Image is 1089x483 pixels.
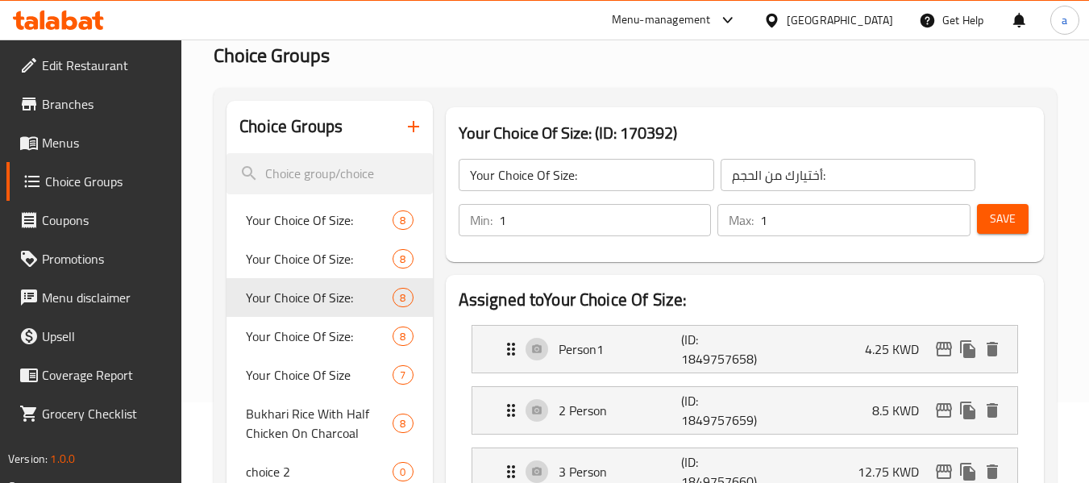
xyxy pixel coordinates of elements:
a: Coverage Report [6,356,182,394]
a: Grocery Checklist [6,394,182,433]
button: edit [932,398,956,423]
span: Choice Groups [45,172,169,191]
span: 8 [393,290,412,306]
li: Expand [459,319,1031,380]
span: 8 [393,329,412,344]
input: search [227,153,432,194]
div: Bukhari Rice With Half Chicken On Charcoal8 [227,394,432,452]
span: 8 [393,252,412,267]
h3: Your Choice Of Size: (ID: 170392) [459,120,1031,146]
span: Branches [42,94,169,114]
p: 2 Person [559,401,682,420]
span: Your Choice Of Size: [246,327,393,346]
span: Version: [8,448,48,469]
span: 7 [393,368,412,383]
span: Your Choice Of Size: [246,210,393,230]
p: 4.25 KWD [865,339,932,359]
button: duplicate [956,337,980,361]
a: Upsell [6,317,182,356]
h2: Choice Groups [239,115,343,139]
div: [GEOGRAPHIC_DATA] [787,11,893,29]
span: a [1062,11,1067,29]
a: Branches [6,85,182,123]
div: Your Choice Of Size7 [227,356,432,394]
p: 8.5 KWD [872,401,932,420]
div: Your Choice Of Size:8 [227,317,432,356]
span: Your Choice Of Size: [246,288,393,307]
div: Your Choice Of Size:8 [227,201,432,239]
a: Choice Groups [6,162,182,201]
span: Promotions [42,249,169,269]
div: Expand [472,387,1017,434]
p: Person1 [559,339,682,359]
span: 1.0.0 [50,448,75,469]
a: Menu disclaimer [6,278,182,317]
button: edit [932,337,956,361]
span: Edit Restaurant [42,56,169,75]
span: Upsell [42,327,169,346]
span: Coupons [42,210,169,230]
span: 0 [393,464,412,480]
div: Choices [393,414,413,433]
div: Expand [472,326,1017,373]
a: Coupons [6,201,182,239]
button: delete [980,398,1004,423]
div: Menu-management [612,10,711,30]
span: Your Choice Of Size [246,365,393,385]
div: Choices [393,365,413,385]
span: Grocery Checklist [42,404,169,423]
button: duplicate [956,398,980,423]
div: Choices [393,462,413,481]
li: Expand [459,380,1031,441]
span: 8 [393,213,412,228]
span: Save [990,209,1016,229]
h2: Assigned to Your Choice Of Size: [459,288,1031,312]
span: Menus [42,133,169,152]
span: 8 [393,416,412,431]
p: 3 Person [559,462,682,481]
span: Menu disclaimer [42,288,169,307]
p: Max: [729,210,754,230]
a: Menus [6,123,182,162]
span: Bukhari Rice With Half Chicken On Charcoal [246,404,393,443]
span: choice 2 [246,462,393,481]
button: Save [977,204,1029,234]
p: (ID: 1849757659) [681,391,763,430]
div: Your Choice Of Size:8 [227,239,432,278]
p: 12.75 KWD [858,462,932,481]
span: Coverage Report [42,365,169,385]
a: Edit Restaurant [6,46,182,85]
p: Min: [470,210,493,230]
button: delete [980,337,1004,361]
a: Promotions [6,239,182,278]
span: Choice Groups [214,37,330,73]
p: (ID: 1849757658) [681,330,763,368]
span: Your Choice Of Size: [246,249,393,269]
div: Your Choice Of Size:8 [227,278,432,317]
div: Choices [393,327,413,346]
